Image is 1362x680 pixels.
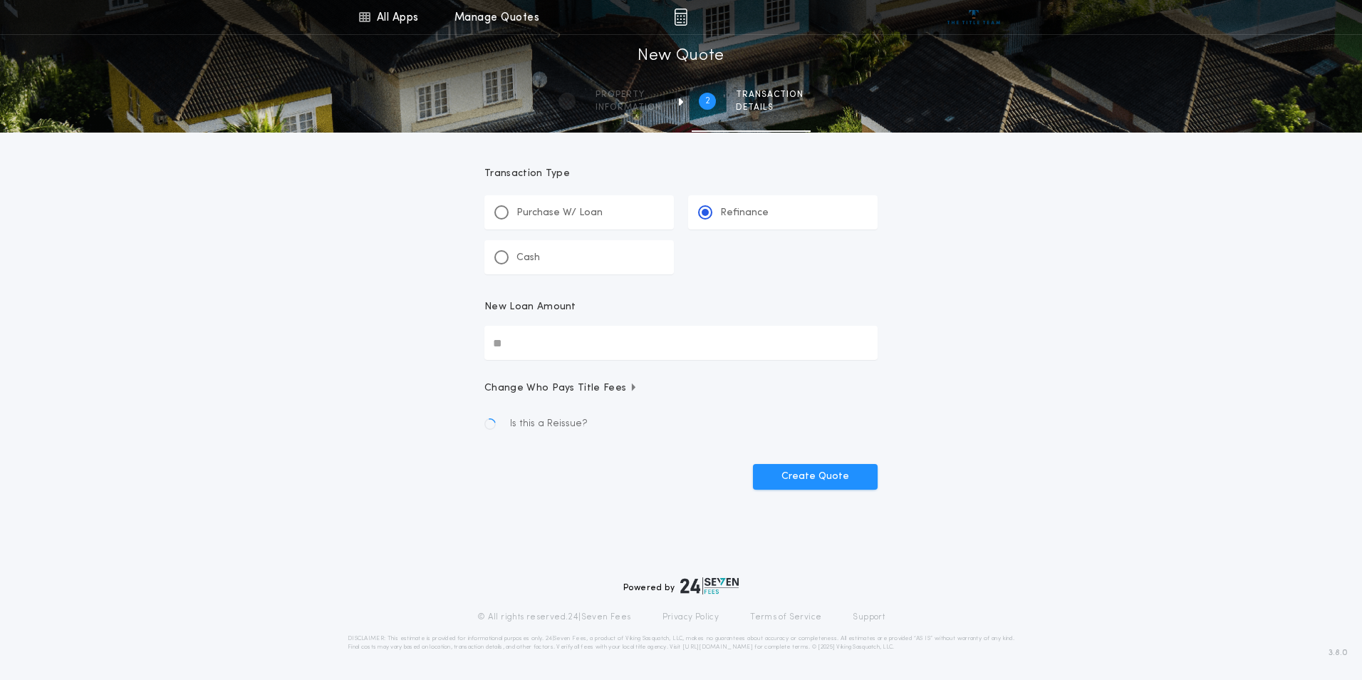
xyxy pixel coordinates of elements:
p: DISCLAIMER: This estimate is provided for informational purposes only. 24|Seven Fees, a product o... [348,634,1014,651]
h1: New Quote [638,45,724,68]
p: Transaction Type [484,167,878,181]
a: [URL][DOMAIN_NAME] [682,644,753,650]
img: logo [680,577,739,594]
button: Create Quote [753,464,878,490]
span: Change Who Pays Title Fees [484,381,638,396]
span: information [596,102,662,113]
p: New Loan Amount [484,300,576,314]
a: Privacy Policy [662,612,719,623]
span: Is this a Reissue? [510,417,588,431]
span: Property [596,89,662,101]
span: Transaction [736,89,804,101]
p: Cash [516,251,540,265]
p: © All rights reserved. 24|Seven Fees [477,612,631,623]
h2: 2 [705,96,710,107]
a: Terms of Service [750,612,821,623]
a: Support [853,612,885,623]
div: Powered by [623,577,739,594]
img: vs-icon [947,10,1001,24]
span: 3.8.0 [1329,646,1348,659]
button: Change Who Pays Title Fees [484,381,878,396]
img: img [674,9,687,26]
input: New Loan Amount [484,326,878,360]
span: details [736,102,804,113]
p: Refinance [720,206,769,220]
p: Purchase W/ Loan [516,206,603,220]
